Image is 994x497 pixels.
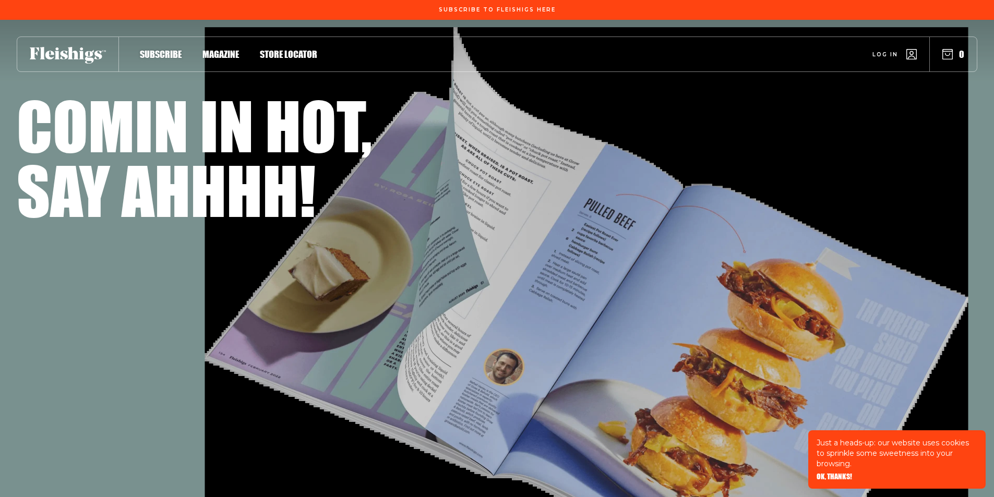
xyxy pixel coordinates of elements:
a: Subscribe To Fleishigs Here [437,7,558,12]
h1: Comin in hot, [17,93,372,157]
a: Log in [872,49,917,59]
a: Magazine [202,47,239,61]
button: 0 [942,49,964,60]
span: Subscribe [140,49,182,60]
p: Just a heads-up: our website uses cookies to sprinkle some sweetness into your browsing. [817,438,977,469]
a: Store locator [260,47,317,61]
a: Subscribe [140,47,182,61]
span: Log in [872,51,898,58]
button: OK, THANKS! [817,473,852,480]
span: Magazine [202,49,239,60]
h1: Say ahhhh! [17,157,316,222]
span: Subscribe To Fleishigs Here [439,7,556,13]
span: Store locator [260,49,317,60]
